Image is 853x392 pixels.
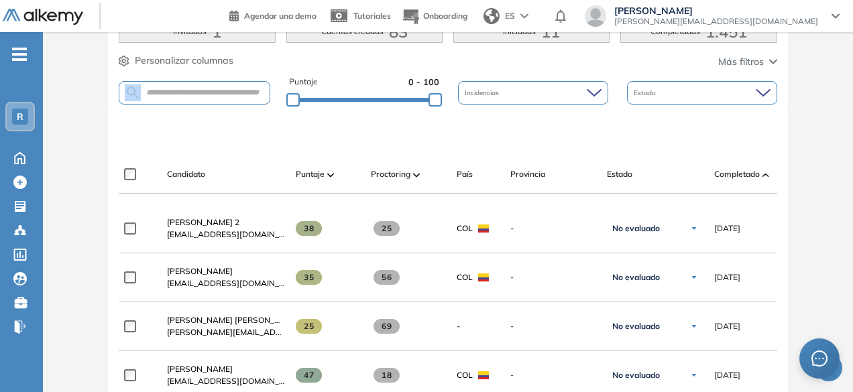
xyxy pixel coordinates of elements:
span: ES [505,10,515,22]
span: 35 [296,270,322,285]
span: No evaluado [612,272,660,283]
span: - [510,369,596,381]
span: Más filtros [718,55,764,69]
a: [PERSON_NAME] 2 [167,216,285,228]
span: País [457,168,473,180]
a: [PERSON_NAME] [167,265,285,277]
span: 47 [296,368,322,383]
span: [EMAIL_ADDRESS][DOMAIN_NAME] [167,375,285,387]
span: 0 - 100 [408,76,439,88]
span: [PERSON_NAME] [167,364,233,374]
span: COL [457,369,473,381]
div: Incidencias [458,81,608,105]
img: world [484,8,500,24]
span: [DATE] [714,222,740,235]
div: Estado [627,81,777,105]
img: Ícono de flecha [690,371,698,379]
span: - [510,320,596,332]
button: Personalizar columnas [119,54,233,68]
span: [PERSON_NAME] [614,5,818,16]
span: [PERSON_NAME] 2 [167,217,239,227]
a: [PERSON_NAME] [PERSON_NAME] Prada [167,314,285,326]
span: No evaluado [612,370,660,381]
img: COL [478,273,489,281]
span: [PERSON_NAME][EMAIL_ADDRESS][DOMAIN_NAME] [167,326,285,338]
a: Agendar una demo [229,7,317,23]
span: Estado [607,168,632,180]
a: [PERSON_NAME] [167,363,285,375]
span: [PERSON_NAME] [167,266,233,276]
span: Proctoring [371,168,410,180]
span: COL [457,222,473,235]
span: - [510,222,596,235]
span: R [17,111,23,122]
span: [PERSON_NAME][EMAIL_ADDRESS][DOMAIN_NAME] [614,16,818,27]
img: [missing "en.ARROW_ALT" translation] [327,173,334,177]
span: Onboarding [423,11,467,21]
img: [missing "en.ARROW_ALT" translation] [762,173,769,177]
span: Candidato [167,168,205,180]
span: Completado [714,168,760,180]
span: 69 [374,319,400,334]
span: Puntaje [289,76,318,88]
span: 25 [374,221,400,236]
img: COL [478,224,489,233]
span: Provincia [510,168,545,180]
img: Ícono de flecha [690,224,698,233]
span: Personalizar columnas [135,54,233,68]
span: Tutoriales [353,11,391,21]
button: Onboarding [402,2,467,31]
img: Ícono de flecha [690,322,698,330]
img: [missing "en.ARROW_ALT" translation] [413,173,420,177]
span: Puntaje [296,168,325,180]
img: Ícono de flecha [690,273,698,281]
img: COL [478,371,489,379]
span: 18 [374,368,400,383]
img: Logo [3,9,83,25]
span: No evaluado [612,223,660,234]
button: Más filtros [718,55,777,69]
i: - [12,53,27,56]
span: [EMAIL_ADDRESS][DOMAIN_NAME] [167,277,285,289]
span: No evaluado [612,321,660,332]
span: message [811,350,828,367]
span: 38 [296,221,322,236]
span: [DATE] [714,369,740,381]
span: - [457,320,460,332]
span: [PERSON_NAME] [PERSON_NAME] Prada [167,315,325,325]
span: 25 [296,319,322,334]
span: [EMAIL_ADDRESS][DOMAIN_NAME] [167,228,285,241]
span: - [510,271,596,283]
span: [DATE] [714,320,740,332]
span: COL [457,271,473,283]
img: arrow [520,13,528,19]
span: Estado [634,88,659,98]
span: 56 [374,270,400,285]
span: [DATE] [714,271,740,283]
img: SEARCH_ALT [125,84,141,101]
span: Incidencias [465,88,502,98]
span: Agendar una demo [244,11,317,21]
